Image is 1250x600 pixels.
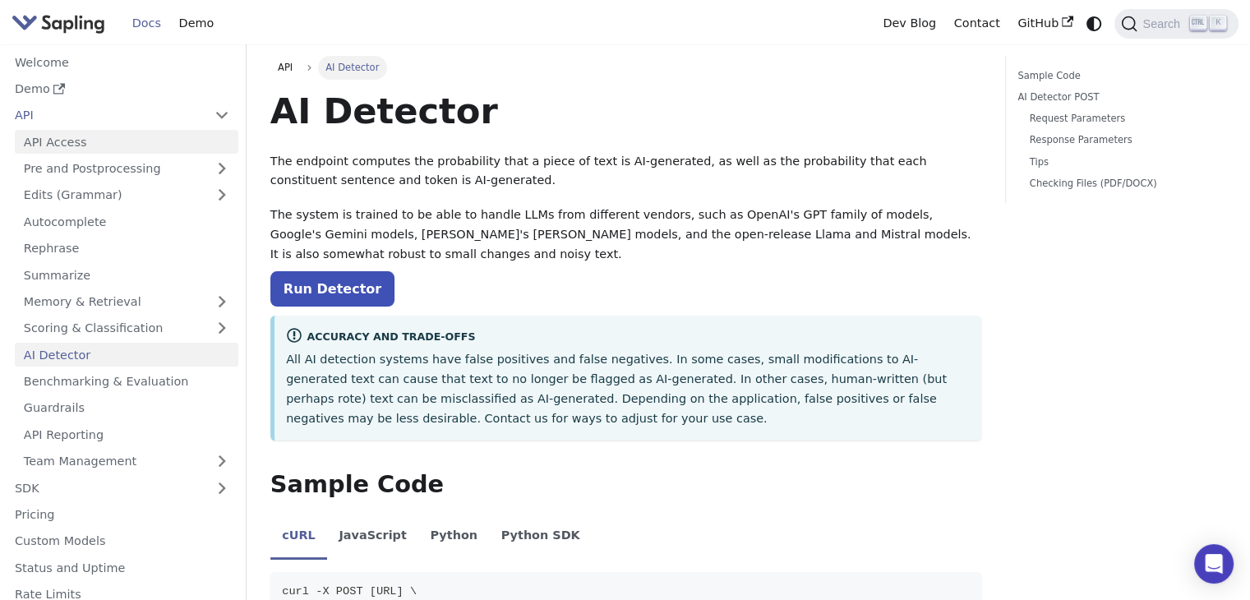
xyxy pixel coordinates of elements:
a: Request Parameters [1030,111,1215,127]
a: API [6,104,205,127]
div: Open Intercom Messenger [1194,544,1234,584]
a: API [270,56,301,79]
a: Edits (Grammar) [15,183,238,207]
a: Status and Uptime [6,556,238,579]
button: Switch between dark and light mode (currently system mode) [1082,12,1106,35]
a: Guardrails [15,396,238,420]
a: Summarize [15,263,238,287]
a: Checking Files (PDF/DOCX) [1030,176,1215,192]
a: SDK [6,476,205,500]
a: Custom Models [6,529,238,553]
nav: Breadcrumbs [270,56,981,79]
a: Contact [945,11,1009,36]
span: curl -X POST [URL] \ [282,585,417,598]
div: Accuracy and Trade-offs [286,327,970,347]
a: Pre and Postprocessing [15,157,238,181]
button: Expand sidebar category 'SDK' [205,476,238,500]
li: JavaScript [327,515,418,561]
button: Collapse sidebar category 'API' [205,104,238,127]
a: Memory & Retrieval [15,290,238,314]
a: AI Detector POST [1017,90,1220,105]
a: API Access [15,130,238,154]
p: All AI detection systems have false positives and false negatives. In some cases, small modificat... [286,350,970,428]
p: The endpoint computes the probability that a piece of text is AI-generated, as well as the probab... [270,152,981,192]
a: Demo [6,77,238,101]
a: Benchmarking & Evaluation [15,370,238,394]
a: Run Detector [270,271,394,307]
li: Python SDK [489,515,592,561]
p: The system is trained to be able to handle LLMs from different vendors, such as OpenAI's GPT fami... [270,205,981,264]
kbd: K [1210,16,1226,30]
a: Welcome [6,50,238,74]
a: Dev Blog [874,11,944,36]
a: Docs [123,11,170,36]
a: Team Management [15,450,238,473]
a: Scoring & Classification [15,316,238,340]
a: AI Detector [15,343,238,367]
a: Sample Code [1017,68,1220,84]
a: Autocomplete [15,210,238,233]
button: Search (Ctrl+K) [1114,9,1238,39]
a: API Reporting [15,422,238,446]
span: Search [1137,17,1190,30]
li: Python [418,515,489,561]
a: Sapling.ai [12,12,111,35]
h2: Sample Code [270,470,981,500]
a: Rephrase [15,237,238,261]
a: Tips [1030,155,1215,170]
a: Demo [170,11,223,36]
h1: AI Detector [270,89,981,133]
img: Sapling.ai [12,12,105,35]
li: cURL [270,515,327,561]
a: GitHub [1008,11,1082,36]
span: AI Detector [318,56,387,79]
a: Pricing [6,503,238,527]
span: API [278,62,293,73]
a: Response Parameters [1030,132,1215,148]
